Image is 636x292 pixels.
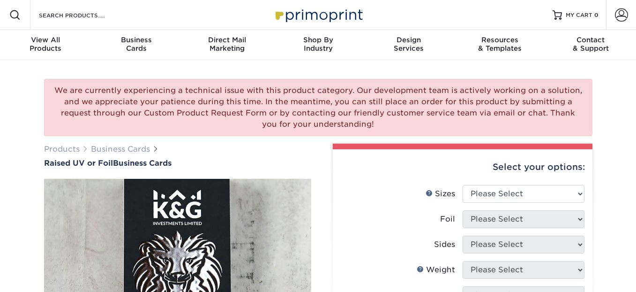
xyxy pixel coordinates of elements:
div: Foil [440,214,455,225]
a: Direct MailMarketing [182,30,273,60]
span: 0 [594,12,599,18]
div: Services [363,36,454,53]
input: SEARCH PRODUCTS..... [38,9,129,21]
a: BusinessCards [91,30,182,60]
a: Resources& Templates [454,30,545,60]
span: Design [363,36,454,44]
a: Contact& Support [545,30,636,60]
div: Industry [273,36,364,53]
div: Sizes [426,188,455,200]
a: Shop ByIndustry [273,30,364,60]
div: Marketing [182,36,273,53]
h1: Business Cards [44,159,311,168]
span: Direct Mail [182,36,273,44]
div: Select your options: [340,149,585,185]
div: & Templates [454,36,545,53]
img: Primoprint [271,5,365,25]
div: We are currently experiencing a technical issue with this product category. Our development team ... [44,79,592,136]
span: MY CART [566,11,592,19]
span: Contact [545,36,636,44]
span: Business [91,36,182,44]
a: Products [44,145,80,154]
a: DesignServices [363,30,454,60]
a: Raised UV or FoilBusiness Cards [44,159,311,168]
div: & Support [545,36,636,53]
span: Resources [454,36,545,44]
a: Business Cards [91,145,150,154]
div: Sides [434,239,455,250]
span: Shop By [273,36,364,44]
span: Raised UV or Foil [44,159,113,168]
div: Weight [417,264,455,276]
div: Cards [91,36,182,53]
